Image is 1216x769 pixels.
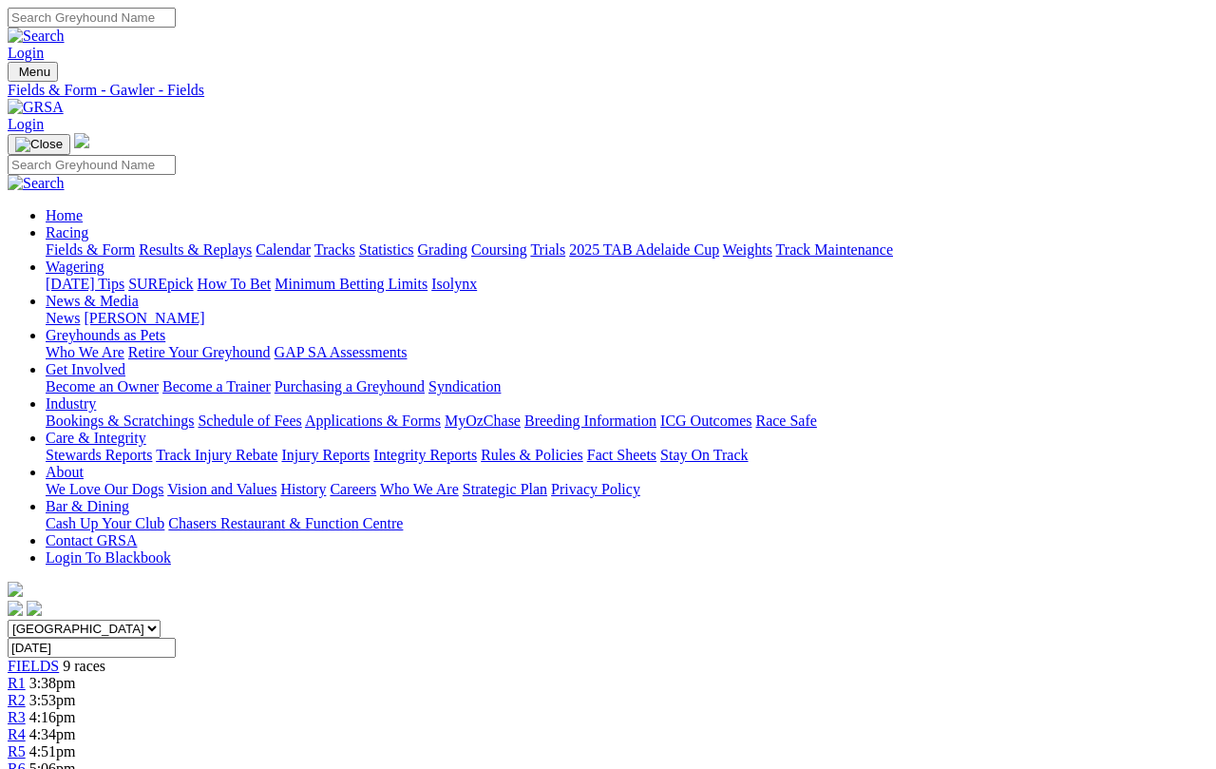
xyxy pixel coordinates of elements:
a: Login [8,116,44,132]
a: Wagering [46,259,104,275]
button: Toggle navigation [8,134,70,155]
a: Cash Up Your Club [46,515,164,531]
img: Search [8,28,65,45]
a: Stewards Reports [46,447,152,463]
a: [DATE] Tips [46,276,124,292]
a: Racing [46,224,88,240]
a: Who We Are [380,481,459,497]
img: Close [15,137,63,152]
a: Track Maintenance [776,241,893,258]
img: logo-grsa-white.png [8,582,23,597]
span: 9 races [63,658,105,674]
a: MyOzChase [445,413,521,429]
div: Bar & Dining [46,515,1208,532]
span: 3:53pm [29,692,76,708]
a: Grading [418,241,467,258]
a: Greyhounds as Pets [46,327,165,343]
div: Racing [46,241,1208,259]
a: Injury Reports [281,447,370,463]
a: News [46,310,80,326]
a: News & Media [46,293,139,309]
a: Tracks [314,241,355,258]
a: Weights [723,241,772,258]
a: Race Safe [755,413,816,429]
a: Become a Trainer [162,378,271,394]
div: Greyhounds as Pets [46,344,1208,361]
a: Get Involved [46,361,125,377]
a: Purchasing a Greyhound [275,378,425,394]
a: Vision and Values [167,481,276,497]
img: twitter.svg [27,601,42,616]
a: Bookings & Scratchings [46,413,194,429]
a: R1 [8,675,26,691]
div: Industry [46,413,1208,430]
a: ICG Outcomes [660,413,751,429]
a: R3 [8,709,26,725]
span: 4:16pm [29,709,76,725]
img: logo-grsa-white.png [74,133,89,148]
div: About [46,481,1208,498]
span: 4:34pm [29,726,76,742]
a: We Love Our Dogs [46,481,163,497]
a: FIELDS [8,658,59,674]
img: GRSA [8,99,64,116]
a: Careers [330,481,376,497]
a: Syndication [428,378,501,394]
a: Privacy Policy [551,481,640,497]
a: Login To Blackbook [46,549,171,566]
a: Fields & Form [46,241,135,258]
a: Become an Owner [46,378,159,394]
a: Coursing [471,241,527,258]
a: Fact Sheets [587,447,656,463]
a: GAP SA Assessments [275,344,408,360]
a: Bar & Dining [46,498,129,514]
a: Isolynx [431,276,477,292]
a: Strategic Plan [463,481,547,497]
a: Track Injury Rebate [156,447,277,463]
a: Industry [46,395,96,412]
div: Care & Integrity [46,447,1208,464]
a: Who We Are [46,344,124,360]
div: Get Involved [46,378,1208,395]
a: Care & Integrity [46,430,146,446]
a: Schedule of Fees [198,413,301,429]
a: Trials [530,241,565,258]
a: Integrity Reports [373,447,477,463]
a: History [280,481,326,497]
a: Calendar [256,241,311,258]
a: R4 [8,726,26,742]
img: facebook.svg [8,601,23,616]
input: Search [8,155,176,175]
a: R2 [8,692,26,708]
input: Select date [8,638,176,658]
a: How To Bet [198,276,272,292]
a: Applications & Forms [305,413,441,429]
a: Statistics [359,241,414,258]
a: Retire Your Greyhound [128,344,271,360]
a: Login [8,45,44,61]
a: About [46,464,84,480]
a: Contact GRSA [46,532,137,548]
span: 3:38pm [29,675,76,691]
button: Toggle navigation [8,62,58,82]
a: Rules & Policies [481,447,583,463]
a: Fields & Form - Gawler - Fields [8,82,1208,99]
a: Home [46,207,83,223]
a: R5 [8,743,26,759]
a: Minimum Betting Limits [275,276,427,292]
span: 4:51pm [29,743,76,759]
a: Chasers Restaurant & Function Centre [168,515,403,531]
input: Search [8,8,176,28]
a: 2025 TAB Adelaide Cup [569,241,719,258]
a: Results & Replays [139,241,252,258]
img: Search [8,175,65,192]
div: Wagering [46,276,1208,293]
a: Stay On Track [660,447,748,463]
